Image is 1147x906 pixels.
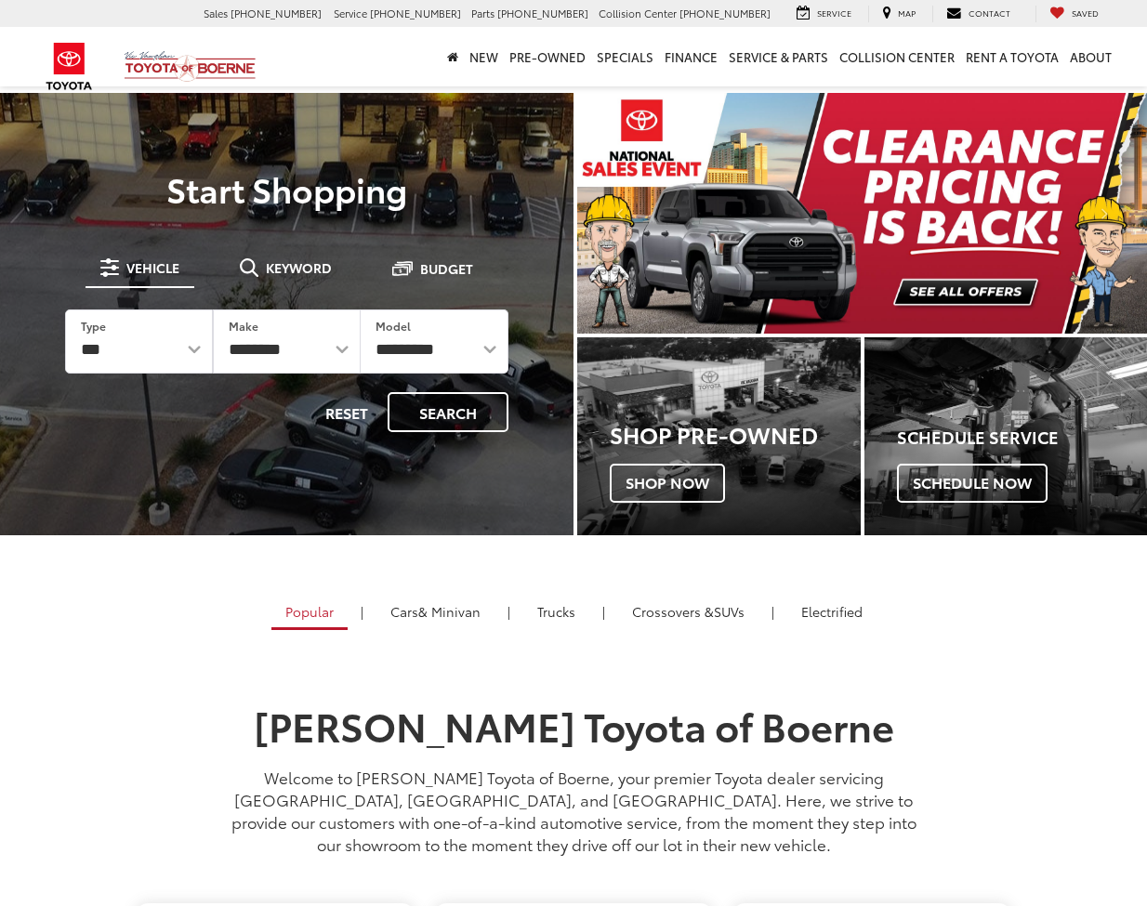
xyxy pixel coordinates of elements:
[783,6,865,22] a: Service
[356,602,368,621] li: |
[618,596,758,627] a: SUVs
[868,6,929,22] a: Map
[376,596,494,627] a: Cars
[310,392,384,432] button: Reset
[388,392,508,432] button: Search
[723,27,834,86] a: Service & Parts: Opens in a new tab
[334,6,367,20] span: Service
[126,261,179,274] span: Vehicle
[503,602,515,621] li: |
[599,6,677,20] span: Collision Center
[577,337,861,535] a: Shop Pre-Owned Shop Now
[632,602,714,621] span: Crossovers &
[577,337,861,535] div: Toyota
[898,7,916,19] span: Map
[1061,130,1147,296] button: Click to view next picture.
[225,703,922,746] h1: [PERSON_NAME] Toyota of Boerne
[464,27,504,86] a: New
[610,422,861,446] h3: Shop Pre-Owned
[577,93,1147,334] img: Clearance Pricing Is Back
[1035,6,1113,22] a: My Saved Vehicles
[577,130,663,296] button: Click to view previous picture.
[591,27,659,86] a: Specials
[679,6,771,20] span: [PHONE_NUMBER]
[932,6,1024,22] a: Contact
[897,464,1048,503] span: Schedule Now
[418,602,481,621] span: & Minivan
[577,93,1147,334] div: carousel slide number 1 of 2
[266,261,332,274] span: Keyword
[834,27,960,86] a: Collision Center
[229,318,258,334] label: Make
[523,596,589,627] a: Trucks
[787,596,877,627] a: Electrified
[659,27,723,86] a: Finance
[442,27,464,86] a: Home
[969,7,1010,19] span: Contact
[577,93,1147,334] section: Carousel section with vehicle pictures - may contain disclaimers.
[370,6,461,20] span: [PHONE_NUMBER]
[225,766,922,855] p: Welcome to [PERSON_NAME] Toyota of Boerne, your premier Toyota dealer servicing [GEOGRAPHIC_DATA]...
[34,36,104,97] img: Toyota
[504,27,591,86] a: Pre-Owned
[124,50,257,83] img: Vic Vaughan Toyota of Boerne
[39,170,534,207] p: Start Shopping
[960,27,1064,86] a: Rent a Toyota
[817,7,851,19] span: Service
[767,602,779,621] li: |
[598,602,610,621] li: |
[1064,27,1117,86] a: About
[497,6,588,20] span: [PHONE_NUMBER]
[231,6,322,20] span: [PHONE_NUMBER]
[271,596,348,630] a: Popular
[81,318,106,334] label: Type
[204,6,228,20] span: Sales
[376,318,411,334] label: Model
[610,464,725,503] span: Shop Now
[1072,7,1099,19] span: Saved
[420,262,473,275] span: Budget
[471,6,494,20] span: Parts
